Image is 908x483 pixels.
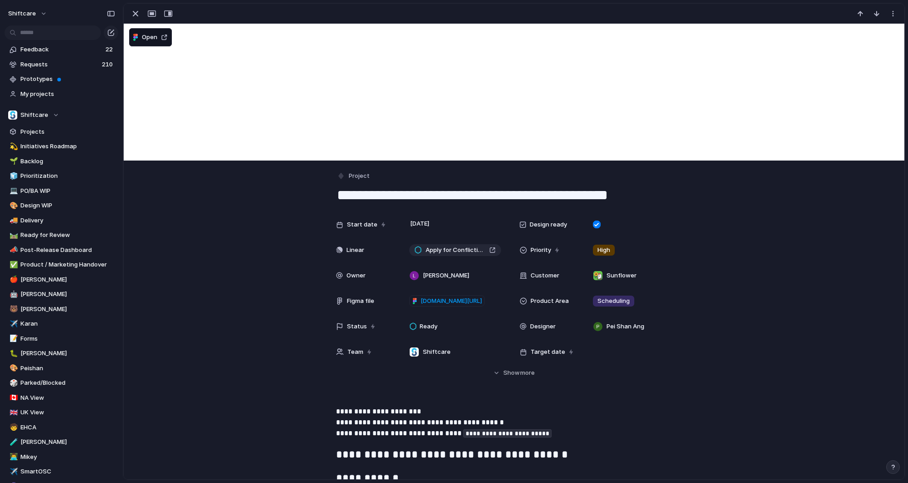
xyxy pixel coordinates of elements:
span: Design WIP [20,201,115,210]
span: Mikey [20,453,115,462]
span: My projects [20,90,115,99]
a: 🤖[PERSON_NAME] [5,287,118,301]
a: Requests210 [5,58,118,71]
button: 🧊 [8,171,17,181]
span: NA View [20,393,115,402]
span: Prioritization [20,171,115,181]
span: 210 [102,60,115,69]
button: ✈️ [8,467,17,476]
button: 🎲 [8,378,17,387]
span: High [597,246,610,255]
div: 🤖 [10,289,16,300]
button: 🌱 [8,157,17,166]
button: 🚚 [8,216,17,225]
div: 🛤️ [10,230,16,241]
button: 🐛 [8,349,17,358]
a: [DOMAIN_NAME][URL] [409,295,485,307]
a: Prototypes [5,72,118,86]
span: [DOMAIN_NAME][URL] [421,297,482,306]
button: 💫 [8,142,17,151]
div: 🎨Design WIP [5,199,118,212]
span: shiftcare [8,9,36,18]
div: 👨‍💻Mikey [5,450,118,464]
span: [DATE] [408,218,432,229]
a: Projects [5,125,118,139]
a: 🎨Peishan [5,362,118,375]
span: [PERSON_NAME] [20,290,115,299]
button: 📝 [8,334,17,343]
div: 🧒 [10,422,16,433]
a: 🐛[PERSON_NAME] [5,347,118,360]
span: Product Area [531,297,569,306]
span: Shiftcare [423,347,451,357]
span: Ready [420,322,437,331]
a: 📝Forms [5,332,118,346]
a: 🚚Delivery [5,214,118,227]
a: 🐻[PERSON_NAME] [5,302,118,316]
div: 🇬🇧 [10,408,16,418]
a: Apply for Conflicting Shifts through Job Board [409,244,501,256]
span: PO/BA WIP [20,186,115,196]
a: 💻PO/BA WIP [5,184,118,198]
a: ✈️Karan [5,317,118,331]
span: [PERSON_NAME] [423,271,469,280]
span: Linear [346,246,364,255]
a: ✈️SmartOSC [5,465,118,478]
a: 📣Post-Release Dashboard [5,243,118,257]
span: Project [349,171,370,181]
div: 📝 [10,333,16,344]
a: 🧪[PERSON_NAME] [5,435,118,449]
a: Feedback22 [5,43,118,56]
div: 💫 [10,141,16,152]
div: 🎲 [10,378,16,388]
a: 🍎[PERSON_NAME] [5,273,118,287]
div: ✅ [10,260,16,270]
span: Show [503,368,520,377]
span: Requests [20,60,99,69]
div: 📣 [10,245,16,255]
span: UK View [20,408,115,417]
div: 🛤️Ready for Review [5,228,118,242]
span: Shiftcare [20,111,48,120]
button: 🎨 [8,201,17,210]
div: 🧪 [10,437,16,448]
div: 🇬🇧UK View [5,406,118,419]
span: [PERSON_NAME] [20,438,115,447]
span: Forms [20,334,115,343]
span: Pei Shan Ang [607,322,644,331]
button: Shiftcare [5,108,118,122]
a: 🧊Prioritization [5,169,118,183]
button: 🐻 [8,305,17,314]
div: 🐛 [10,348,16,359]
span: 22 [105,45,115,54]
button: 🛤️ [8,231,17,240]
a: 🌱Backlog [5,155,118,168]
span: Priority [531,246,551,255]
span: EHCA [20,423,115,432]
span: Sunflower [607,271,637,280]
span: Projects [20,127,115,136]
a: My projects [5,87,118,101]
span: [PERSON_NAME] [20,349,115,358]
div: 💻 [10,186,16,196]
button: 🇬🇧 [8,408,17,417]
div: 🚚 [10,215,16,226]
div: ✈️ [10,319,16,329]
div: ✅Product / Marketing Handover [5,258,118,272]
span: Figma file [347,297,374,306]
div: 🎲Parked/Blocked [5,376,118,390]
button: Showmore [336,365,692,381]
a: 🧒EHCA [5,421,118,434]
div: 🎨 [10,201,16,211]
